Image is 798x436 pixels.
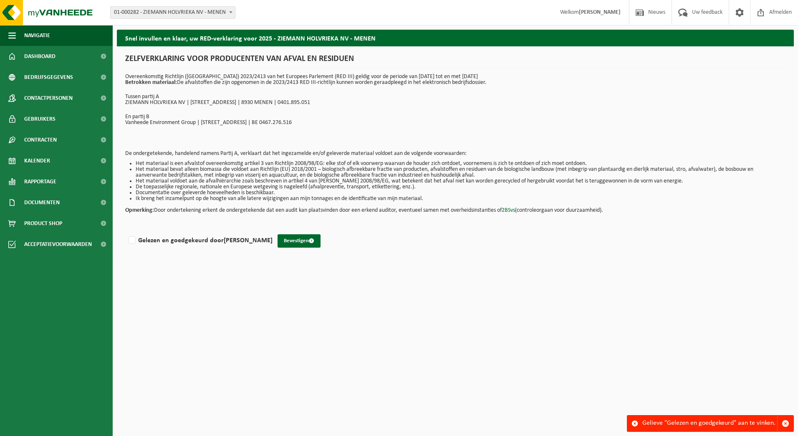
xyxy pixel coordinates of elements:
span: Rapportage [24,171,56,192]
span: Navigatie [24,25,50,46]
span: Product Shop [24,213,62,234]
li: De toepasselijke regionale, nationale en Europese wetgeving is nageleefd (afvalpreventie, transpo... [136,184,785,190]
strong: Opmerking: [125,207,154,213]
strong: Betrokken materiaal: [125,79,177,86]
li: Het materiaal bevat alleen biomassa die voldoet aan Richtlijn (EU) 2018/2001 – biologisch afbreek... [136,167,785,178]
span: Contactpersonen [24,88,73,109]
span: Acceptatievoorwaarden [24,234,92,255]
span: Contracten [24,129,57,150]
span: 01-000282 - ZIEMANN HOLVRIEKA NV - MENEN [111,7,235,18]
li: Het materiaal is een afvalstof overeenkomstig artikel 3 van Richtlijn 2008/98/EG: elke stof of el... [136,161,785,167]
button: Bevestigen [278,234,321,248]
li: Ik breng het inzamelpunt op de hoogte van alle latere wijzigingen aan mijn tonnages en de identif... [136,196,785,202]
span: Kalender [24,150,50,171]
label: Gelezen en goedgekeurd door [126,234,273,247]
h1: ZELFVERKLARING VOOR PRODUCENTEN VAN AFVAL EN RESIDUEN [125,55,785,68]
span: Dashboard [24,46,56,67]
li: Documentatie over geleverde hoeveelheden is beschikbaar. [136,190,785,196]
p: De ondergetekende, handelend namens Partij A, verklaart dat het ingezamelde en/of geleverde mater... [125,151,785,157]
strong: [PERSON_NAME] [224,237,273,244]
div: Gelieve "Gelezen en goedgekeurd" aan te vinken. [642,416,777,431]
p: ZIEMANN HOLVRIEKA NV | [STREET_ADDRESS] | 8930 MENEN | 0401.895.051 [125,100,785,106]
h2: Snel invullen en klaar, uw RED-verklaring voor 2025 - ZIEMANN HOLVRIEKA NV - MENEN [117,30,794,46]
p: Vanheede Environment Group | [STREET_ADDRESS] | BE 0467.276.516 [125,120,785,126]
span: 01-000282 - ZIEMANN HOLVRIEKA NV - MENEN [110,6,235,19]
a: 2BSvs [502,207,515,213]
p: Tussen partij A [125,94,785,100]
span: Documenten [24,192,60,213]
li: Het materiaal voldoet aan de afvalhiërarchie zoals beschreven in artikel 4 van [PERSON_NAME] 2008... [136,178,785,184]
span: Gebruikers [24,109,56,129]
span: Bedrijfsgegevens [24,67,73,88]
p: En partij B [125,114,785,120]
p: Door ondertekening erkent de ondergetekende dat een audit kan plaatsvinden door een erkend audito... [125,202,785,213]
strong: [PERSON_NAME] [579,9,621,15]
p: Overeenkomstig Richtlijn ([GEOGRAPHIC_DATA]) 2023/2413 van het Europees Parlement (RED III) geldi... [125,74,785,86]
